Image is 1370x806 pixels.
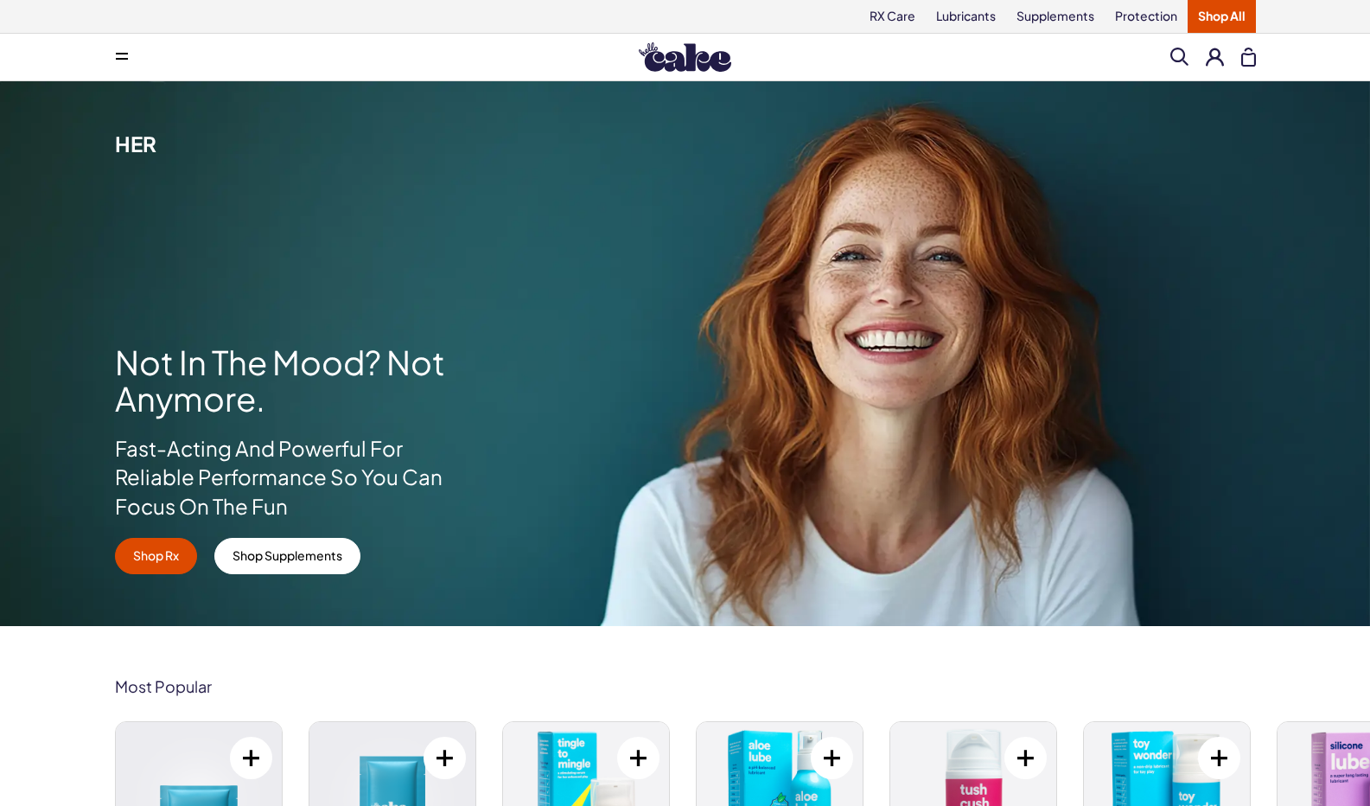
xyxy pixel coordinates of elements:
[115,434,445,521] p: Fast-Acting And Powerful For Reliable Performance So You Can Focus On The Fun
[214,538,360,574] a: Shop Supplements
[115,131,156,157] span: Her
[115,344,445,417] h1: Not In The Mood? Not Anymore.
[639,42,731,72] img: Hello Cake
[115,538,197,574] a: Shop Rx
